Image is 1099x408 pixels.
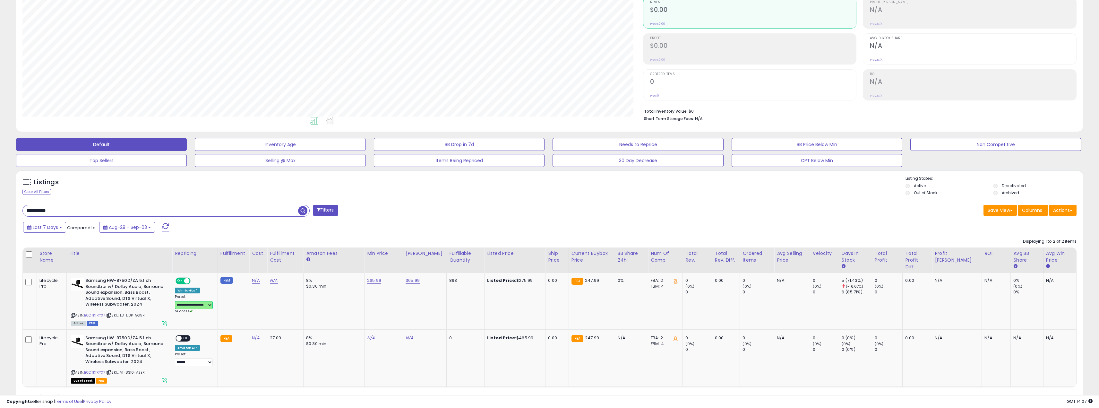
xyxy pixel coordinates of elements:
b: Samsung HW-B750D/ZA 5.1 ch Soundbar w/ Dolby Audio, Surround Sound expansion, Bass Boost, Adaptiv... [85,335,163,367]
p: Listing States: [906,176,1083,182]
b: Total Inventory Value: [644,109,688,114]
button: Top Sellers [16,154,187,167]
small: (0%) [685,341,694,346]
small: (0%) [842,341,851,346]
h5: Listings [34,178,59,187]
div: Velocity [813,250,836,257]
div: Lifecycle Pro [39,278,62,289]
small: FBA [571,335,583,342]
small: FBA [571,278,583,285]
span: Aug-28 - Sep-03 [109,224,147,230]
button: Columns [1018,205,1048,216]
small: Avg BB Share. [1013,264,1017,269]
div: 0.00 [715,335,735,341]
small: Prev: N/A [870,94,882,98]
h2: N/A [870,42,1076,51]
div: 0 [875,335,903,341]
h2: N/A [870,6,1076,15]
span: All listings currently available for purchase on Amazon [71,321,86,326]
div: FBM: 4 [651,283,678,289]
div: Amazon AI * [175,345,200,351]
h2: 0 [650,78,856,87]
div: Amazon Fees [306,250,362,257]
div: 0 [685,278,712,283]
div: Clear All Filters [22,189,51,195]
div: Min Price [367,250,400,257]
small: (0%) [813,284,822,289]
div: Ship Price [548,250,566,264]
button: Needs to Reprice [553,138,723,151]
div: 0 [875,289,903,295]
small: Prev: N/A [870,58,882,62]
div: Cost [252,250,264,257]
div: N/A [777,278,805,283]
div: Title [69,250,169,257]
div: $275.99 [487,278,540,283]
small: Prev: 0 [650,94,659,98]
div: Total Profit [875,250,900,264]
h2: $0.00 [650,42,856,51]
div: Lifecycle Pro [39,335,62,347]
div: Num of Comp. [651,250,680,264]
div: 0 (0%) [842,347,872,352]
small: (0%) [743,341,751,346]
div: 0 [685,335,712,341]
div: 0 [743,278,774,283]
span: 2025-09-12 14:07 GMT [1067,398,1093,404]
span: Success [175,309,193,314]
small: (0%) [743,284,751,289]
small: (0%) [1013,284,1022,289]
div: N/A [984,278,1006,283]
button: Items Being Repriced [374,154,545,167]
span: N/A [695,116,703,122]
div: 0.00 [548,278,564,283]
div: 0.00 [548,335,564,341]
img: 31IVusiFGxL._SL40_.jpg [71,278,84,291]
div: seller snap | | [6,399,111,405]
div: 0 [743,347,774,352]
div: N/A [618,335,643,341]
div: 0.00 [905,335,927,341]
div: 8% [306,335,359,341]
div: 0 [813,278,839,283]
div: Fulfillment [220,250,246,257]
div: Listed Price [487,250,543,257]
div: 0 [875,347,903,352]
small: Days In Stock. [842,264,846,269]
div: Avg Selling Price [777,250,807,264]
a: N/A [406,335,413,341]
span: Profit [650,37,856,40]
div: Ordered Items [743,250,771,264]
div: 893 [449,278,479,283]
small: Amazon Fees. [306,257,310,263]
div: N/A [777,335,805,341]
span: FBM [87,321,98,326]
div: 0% [1013,289,1043,295]
div: [PERSON_NAME] [406,250,444,257]
img: 31IVusiFGxL._SL40_.jpg [71,335,84,348]
a: N/A [252,277,260,284]
small: FBA [220,335,232,342]
div: Avg BB Share [1013,250,1040,264]
li: $0 [644,107,1072,115]
div: 0 [875,278,903,283]
a: N/A [270,277,278,284]
div: Total Rev. [685,250,709,264]
a: 265.99 [367,277,381,284]
span: Avg. Buybox Share [870,37,1076,40]
div: 0 [813,289,839,295]
small: (0%) [813,341,822,346]
button: BB Drop in 7d [374,138,545,151]
b: Samsung HW-B750D/ZA 5.1 ch Soundbar w/ Dolby Audio, Surround Sound expansion, Bass Boost, Adaptiv... [85,278,163,309]
div: 8% [306,278,359,283]
div: N/A [1046,335,1071,341]
div: BB Share 24h. [618,250,645,264]
span: OFF [190,278,200,284]
small: Avg Win Price. [1046,264,1050,269]
a: Privacy Policy [83,398,111,404]
button: Filters [313,205,338,216]
span: | SKU: L3-LI3P-GS9R [106,313,145,318]
div: Days In Stock [842,250,869,264]
button: Inventory Age [195,138,365,151]
div: Win BuyBox * [175,288,200,293]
